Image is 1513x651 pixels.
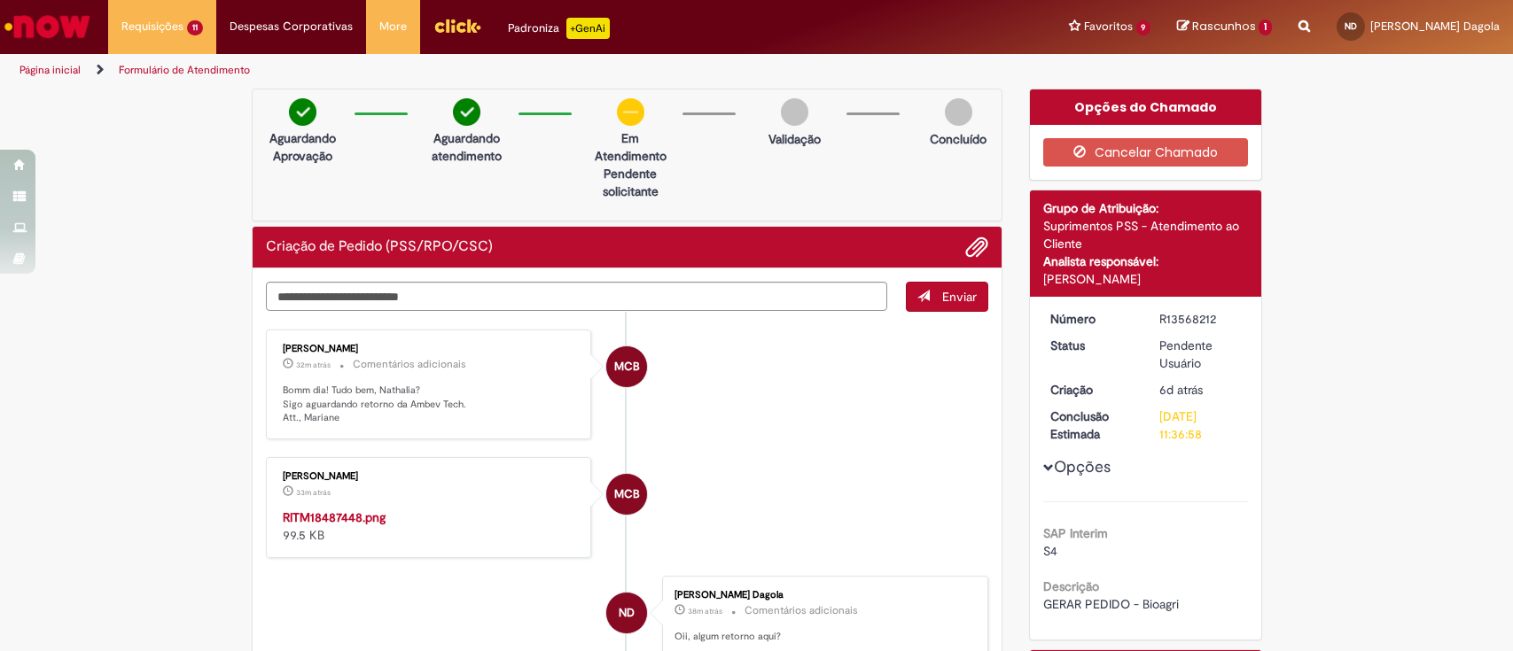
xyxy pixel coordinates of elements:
h2: Criação de Pedido (PSS/RPO/CSC) Histórico de tíquete [266,239,493,255]
span: 38m atrás [688,606,722,616]
a: Formulário de Atendimento [119,63,250,77]
div: Analista responsável: [1043,252,1248,270]
b: SAP Interim [1043,525,1108,541]
span: ND [1345,20,1357,32]
span: S4 [1043,543,1057,559]
img: img-circle-grey.png [781,98,808,126]
p: Oii, algum retorno aqui? [675,630,970,644]
button: Enviar [906,282,988,312]
span: Enviar [942,289,977,305]
img: ServiceNow [2,9,93,44]
time: 01/10/2025 10:53:00 [688,606,722,616]
span: Favoritos [1084,18,1133,35]
span: 9 [1136,20,1151,35]
div: [PERSON_NAME] Dagola [675,590,970,601]
p: Pendente solicitante [588,165,674,200]
a: Página inicial [19,63,81,77]
div: Nathalia Squarca Dagola [606,593,647,633]
small: Comentários adicionais [353,357,466,372]
p: Validação [768,130,821,148]
a: RITM18487448.png [283,509,386,525]
div: undefined Online [606,346,647,387]
span: 32m atrás [296,360,331,370]
time: 01/10/2025 10:59:11 [296,360,331,370]
div: Opções do Chamado [1030,89,1261,125]
span: Despesas Corporativas [230,18,353,35]
div: 99.5 KB [283,508,578,544]
div: Suprimentos PSS - Atendimento ao Cliente [1043,217,1248,252]
div: [PERSON_NAME] [283,344,578,354]
img: check-circle-green.png [453,98,480,126]
div: Pendente Usuário [1159,337,1242,372]
span: [PERSON_NAME] Dagola [1370,19,1500,34]
button: Adicionar anexos [965,236,988,259]
dt: Número [1037,310,1146,328]
span: MCB [614,345,640,388]
p: Aguardando Aprovação [260,129,346,165]
p: +GenAi [566,18,610,39]
textarea: Digite sua mensagem aqui... [266,282,888,312]
p: Bomm dia! Tudo bem, Nathalia? Sigo aguardando retorno da Ambev Tech. Att., Mariane [283,384,578,425]
time: 01/10/2025 10:58:40 [296,487,331,498]
p: Em Atendimento [588,129,674,165]
ul: Trilhas de página [13,54,995,87]
img: check-circle-green.png [289,98,316,126]
p: Concluído [930,130,987,148]
small: Comentários adicionais [745,603,858,618]
div: 25/09/2025 17:23:31 [1159,381,1242,399]
img: click_logo_yellow_360x200.png [433,12,481,39]
dt: Criação [1037,381,1146,399]
span: GERAR PEDIDO - Bioagri [1043,596,1179,612]
div: R13568212 [1159,310,1242,328]
div: Padroniza [508,18,610,39]
div: Grupo de Atribuição: [1043,199,1248,217]
p: Aguardando atendimento [424,129,510,165]
img: circle-minus.png [617,98,644,126]
span: Rascunhos [1192,18,1256,35]
span: ND [619,592,635,634]
div: undefined Online [606,474,647,515]
span: 33m atrás [296,487,331,498]
div: [DATE] 11:36:58 [1159,407,1242,443]
dt: Status [1037,337,1146,354]
span: Requisições [121,18,183,35]
dt: Conclusão Estimada [1037,407,1146,443]
button: Cancelar Chamado [1043,138,1248,167]
div: [PERSON_NAME] [283,471,578,482]
span: MCB [614,473,640,515]
span: 11 [187,20,203,35]
img: img-circle-grey.png [945,98,972,126]
a: Rascunhos [1177,19,1272,35]
time: 25/09/2025 17:23:31 [1159,382,1203,398]
span: More [379,18,407,35]
span: 1 [1259,19,1272,35]
span: 6d atrás [1159,382,1203,398]
div: [PERSON_NAME] [1043,270,1248,288]
b: Descrição [1043,578,1099,594]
